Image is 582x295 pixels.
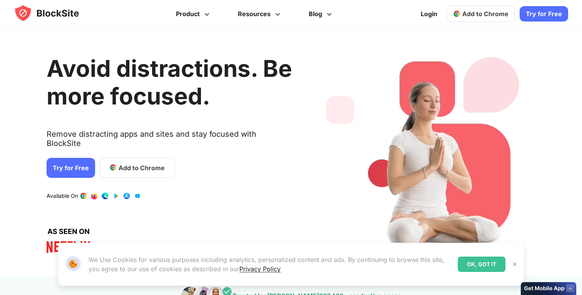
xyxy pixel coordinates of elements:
[47,157,95,177] a: Try for Free
[47,192,78,200] text: Available On
[47,129,292,154] text: Remove distracting apps and sites and stay focused with BlockSite
[458,257,505,272] div: OK, GOT IT
[416,5,442,23] a: Login
[520,6,568,22] a: Try for Free
[100,157,175,177] a: Add to Chrome
[453,10,461,18] img: chrome-icon.svg
[89,255,452,273] p: We Use Cookies for various purposes including analytics, personalized content and ads. By continu...
[14,4,94,22] img: blocksite-icon.5d769676.svg
[512,261,518,267] img: Close
[510,259,520,269] button: Close
[47,55,292,110] h1: Avoid distractions. Be more focused.
[462,10,508,18] span: Add to Chrome
[447,6,515,22] a: Add to Chrome
[119,163,165,172] span: Add to Chrome
[239,265,281,273] a: Privacy Policy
